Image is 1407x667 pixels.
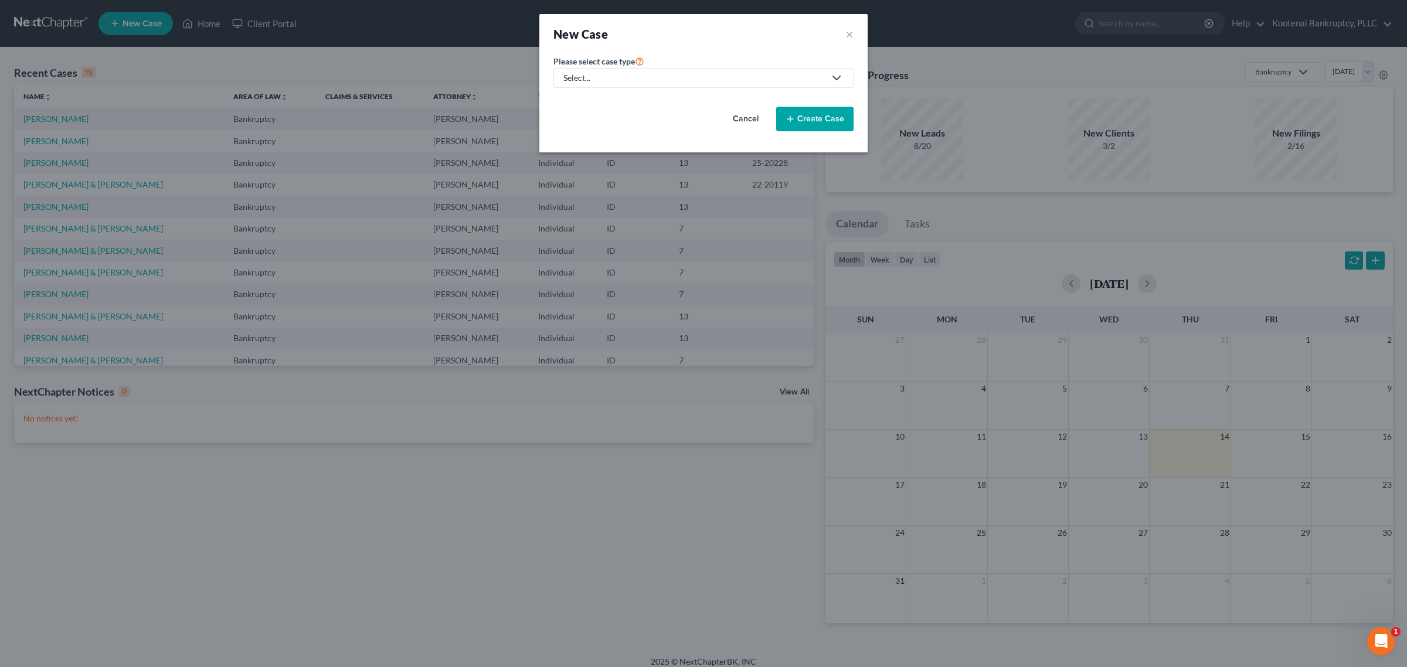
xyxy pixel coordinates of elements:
span: 1 [1391,627,1401,637]
button: Create Case [776,107,854,131]
span: Please select case type [553,56,635,66]
button: × [845,26,854,42]
strong: New Case [553,27,608,41]
button: Cancel [720,107,772,131]
div: Select... [563,72,825,84]
iframe: Intercom live chat [1367,627,1395,655]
